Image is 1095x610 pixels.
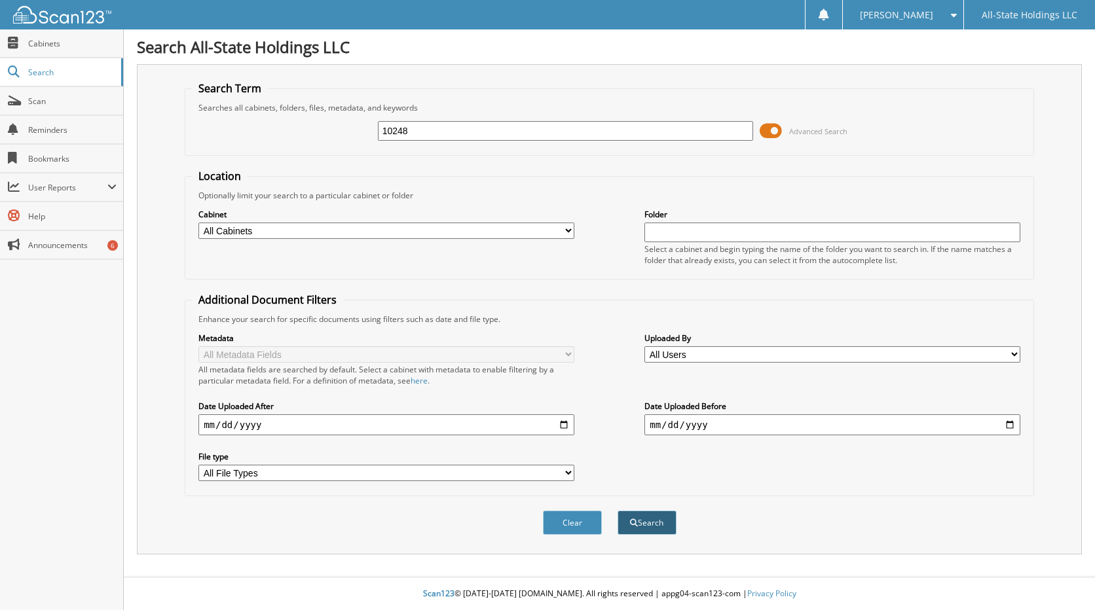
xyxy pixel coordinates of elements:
[198,332,574,344] label: Metadata
[192,169,248,183] legend: Location
[28,67,115,78] span: Search
[124,578,1095,610] div: © [DATE]-[DATE] [DOMAIN_NAME]. All rights reserved | appg04-scan123-com |
[137,36,1082,58] h1: Search All-State Holdings LLC
[192,314,1027,325] div: Enhance your search for specific documents using filters such as date and file type.
[644,401,1020,412] label: Date Uploaded Before
[644,243,1020,266] div: Select a cabinet and begin typing the name of the folder you want to search in. If the name match...
[747,588,796,599] a: Privacy Policy
[198,209,574,220] label: Cabinet
[28,211,117,222] span: Help
[192,81,268,96] legend: Search Term
[107,240,118,251] div: 6
[543,511,602,535] button: Clear
[192,190,1027,201] div: Optionally limit your search to a particular cabinet or folder
[860,11,933,19] span: [PERSON_NAME]
[644,209,1020,220] label: Folder
[28,240,117,251] span: Announcements
[13,6,111,24] img: scan123-logo-white.svg
[1030,547,1095,610] iframe: Chat Widget
[198,401,574,412] label: Date Uploaded After
[982,11,1077,19] span: All-State Holdings LLC
[198,364,574,386] div: All metadata fields are searched by default. Select a cabinet with metadata to enable filtering b...
[28,124,117,135] span: Reminders
[192,293,343,307] legend: Additional Document Filters
[644,414,1020,435] input: end
[28,153,117,164] span: Bookmarks
[198,451,574,462] label: File type
[198,414,574,435] input: start
[423,588,455,599] span: Scan123
[28,96,117,107] span: Scan
[411,375,428,386] a: here
[618,511,677,535] button: Search
[28,182,107,193] span: User Reports
[644,332,1020,344] label: Uploaded By
[192,102,1027,113] div: Searches all cabinets, folders, files, metadata, and keywords
[28,38,117,49] span: Cabinets
[789,126,847,136] span: Advanced Search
